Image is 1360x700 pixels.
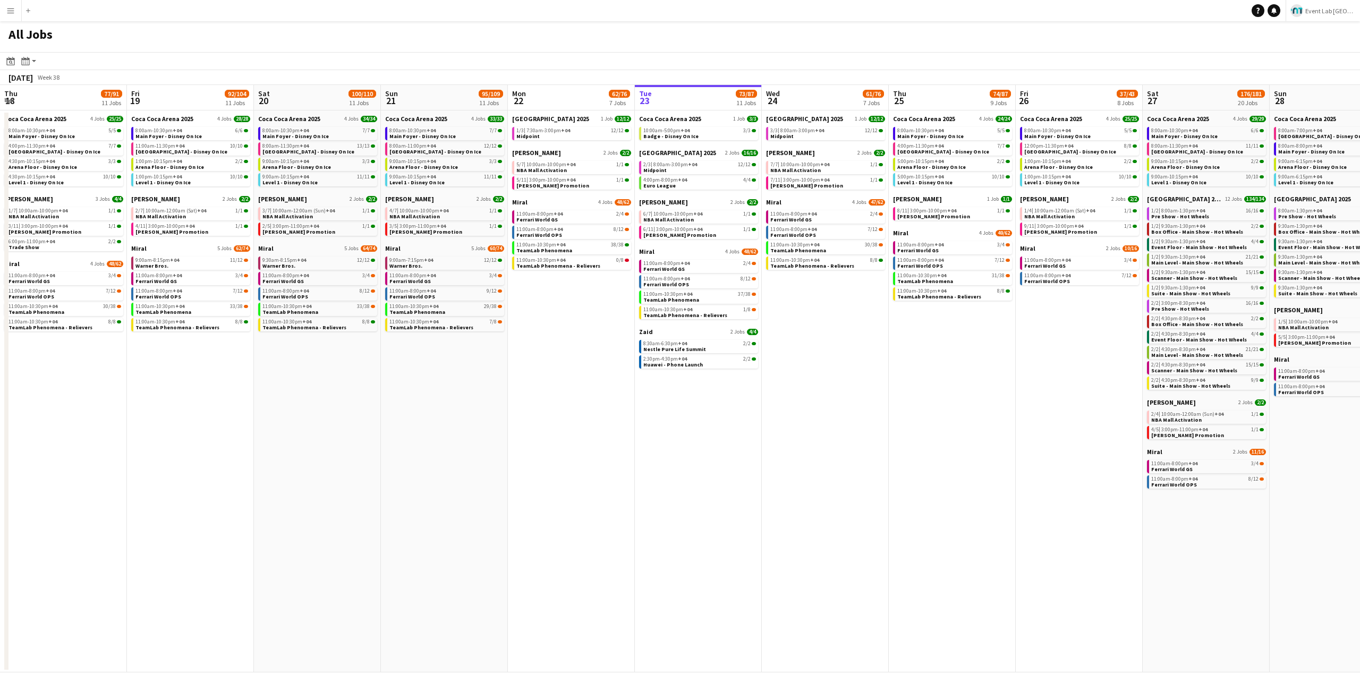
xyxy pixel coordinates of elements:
[997,128,1005,133] span: 5/5
[865,128,878,133] span: 12/12
[300,127,309,134] span: +04
[389,173,502,185] a: 9:00am-10:15pm+0411/11Level 1 - Disney On Ice
[516,182,589,189] span: Tamara Promotion
[362,159,370,164] span: 3/3
[300,158,309,165] span: +04
[615,116,631,122] span: 12/12
[173,158,182,165] span: +04
[1313,142,1322,149] span: +04
[766,149,885,198] div: [PERSON_NAME]2 Jobs2/27/7|10:00am-10:00pm+041/1NBA Mall Activation7/11|3:00pm-10:00pm+041/1[PERSO...
[643,161,756,173] a: 2/3|8:00am-3:00pm+0412/12Midpoint
[815,127,824,134] span: +04
[107,116,123,122] span: 25/25
[135,158,248,170] a: 1:00pm-10:15pm+042/2Arena Floor - Disney On Ice
[897,159,943,164] span: 5:00pm-10:15pm
[1151,179,1206,186] span: Level 1 - Disney On Ice
[262,164,331,170] span: Arena Floor - Disney On Ice
[173,173,182,180] span: +04
[601,116,613,122] span: 1 Job
[175,142,184,149] span: +04
[1061,127,1070,134] span: +04
[1024,158,1137,170] a: 1:00pm-10:15pm+042/2Arena Floor - Disney On Ice
[1305,7,1356,15] span: Event Lab [GEOGRAPHIC_DATA]
[996,116,1012,122] span: 24/24
[262,142,375,155] a: 8:00am-11:30pm+0413/13[GEOGRAPHIC_DATA] - Disney On Ice
[766,115,885,149] div: [GEOGRAPHIC_DATA] 20251 Job12/123/3|8:00am-3:00pm+0412/12Midpoint
[389,179,445,186] span: Level 1 - Disney On Ice
[8,133,75,140] span: Main Foyer - Disney On Ice
[766,115,843,123] span: Etihad Arena 2025
[357,143,370,149] span: 13/13
[389,128,436,133] span: 8:00am-10:30pm
[529,177,575,183] span: 3:00pm-10:00pm
[258,115,320,123] span: Coca Coca Arena 2025
[361,116,377,122] span: 34/34
[678,176,687,183] span: +04
[1313,158,1322,165] span: +04
[1024,148,1116,155] span: Arena Plaza - Disney On Ice
[1151,127,1264,139] a: 8:00am-10:30pm+046/6Main Foyer - Disney On Ice
[770,177,782,183] span: 7/11
[770,176,883,189] a: 7/11|3:00pm-10:00pm+041/1[PERSON_NAME] Promotion
[526,162,575,167] span: 10:00am-10:00pm
[516,127,629,139] a: 1/3|7:30am-3:00pm+0412/12Midpoint
[235,128,243,133] span: 6/6
[897,173,1010,185] a: 5:00pm-10:15pm+0410/10Level 1 - Disney On Ice
[516,176,629,189] a: 5/11|3:00pm-10:00pm+041/1[PERSON_NAME] Promotion
[992,174,1005,180] span: 10/10
[135,159,182,164] span: 1:00pm-10:15pm
[611,128,624,133] span: 12/12
[516,167,567,174] span: NBA Mall Activation
[733,116,745,122] span: 1 Job
[1151,128,1197,133] span: 8:00am-10:30pm
[897,143,943,149] span: 4:00pm-11:30pm
[639,149,758,157] a: [GEOGRAPHIC_DATA] 20252 Jobs16/16
[108,128,116,133] span: 5/5
[262,173,375,185] a: 9:00am-10:15pm+0411/11Level 1 - Disney On Ice
[1151,133,1218,140] span: Main Foyer - Disney On Ice
[262,143,309,149] span: 8:00am-11:30pm
[997,159,1005,164] span: 2/2
[8,173,121,185] a: 4:30pm-10:15pm+0410/10Level 1 - Disney On Ice
[1124,128,1132,133] span: 5/5
[489,159,497,164] span: 3/3
[643,133,699,140] span: Badge - Disney On Ice
[385,115,447,123] span: Coca Coca Arena 2025
[738,162,751,167] span: 12/12
[1313,127,1322,134] span: +04
[616,177,624,183] span: 1/1
[643,167,667,174] span: Midpoint
[516,161,629,173] a: 5/7|10:00am-10:00pm+041/1NBA Mall Activation
[934,173,943,180] span: +04
[1124,159,1132,164] span: 2/2
[1147,115,1266,195] div: Coca Coca Arena 20254 Jobs29/298:00am-10:30pm+046/6Main Foyer - Disney On Ice8:00am-11:30pm+0411/...
[46,142,55,149] span: +04
[1061,173,1070,180] span: +04
[8,174,55,180] span: 4:30pm-10:15pm
[893,115,1012,195] div: Coca Coca Arena 20254 Jobs24/248:00am-10:30pm+045/5Main Foyer - Disney On Ice4:00pm-11:30pm+047/7...
[934,158,943,165] span: +04
[1251,128,1259,133] span: 6/6
[108,143,116,149] span: 7/7
[1246,143,1259,149] span: 11/11
[870,162,878,167] span: 1/1
[1188,173,1197,180] span: +04
[230,174,243,180] span: 10/10
[820,161,829,168] span: +04
[262,158,375,170] a: 9:00am-10:15pm+043/3Arena Floor - Disney On Ice
[770,167,821,174] span: NBA Mall Activation
[1151,142,1264,155] a: 8:00am-11:30pm+0411/11[GEOGRAPHIC_DATA] - Disney On Ice
[934,142,943,149] span: +04
[1151,148,1243,155] span: Arena Plaza - Disney On Ice
[770,162,779,167] span: 7/7
[512,115,631,149] div: [GEOGRAPHIC_DATA] 20251 Job12/121/3|7:30am-3:00pm+0412/12Midpoint
[897,133,964,140] span: Main Foyer - Disney On Ice
[135,128,182,133] span: 8:00am-10:30pm
[8,127,121,139] a: 8:00am-10:30pm+045/5Main Foyer - Disney On Ice
[516,133,540,140] span: Midpoint
[131,115,193,123] span: Coca Coca Arena 2025
[893,195,942,203] span: Kate
[780,128,824,133] span: 8:00am-3:00pm
[258,115,377,195] div: Coca Coca Arena 20254 Jobs34/348:00am-10:30pm+047/7Main Foyer - Disney On Ice8:00am-11:30pm+0413/...
[979,116,993,122] span: 4 Jobs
